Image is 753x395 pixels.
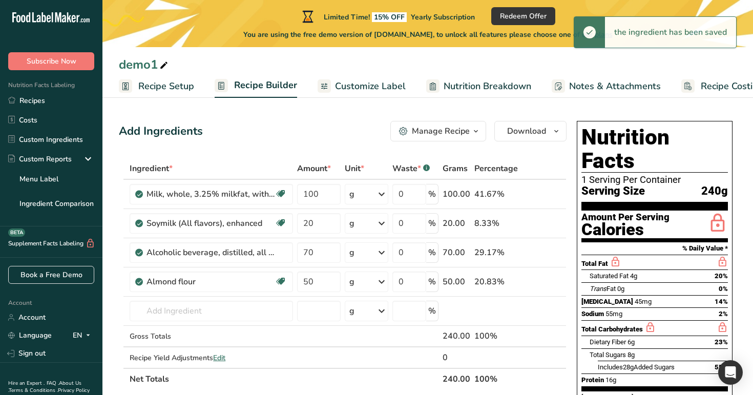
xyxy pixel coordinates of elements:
span: 16g [605,376,616,384]
div: the ingredient has been saved [605,17,736,48]
a: Privacy Policy [58,387,90,394]
div: 100.00 [443,188,470,200]
span: 8g [627,351,635,359]
a: Customize Label [318,75,406,98]
span: Serving Size [581,185,645,198]
span: Percentage [474,162,518,175]
a: About Us . [8,380,81,394]
div: 41.67% [474,188,518,200]
div: Gross Totals [130,331,293,342]
button: Redeem Offer [491,7,555,25]
span: Fat [590,285,616,293]
span: Notes & Attachments [569,79,661,93]
div: 20.00 [443,217,470,230]
a: Notes & Attachments [552,75,661,98]
span: 15% OFF [372,12,407,22]
span: 20% [715,272,728,280]
a: Hire an Expert . [8,380,45,387]
div: Custom Reports [8,154,72,164]
div: Open Intercom Messenger [718,360,743,385]
span: [MEDICAL_DATA] [581,298,633,305]
span: Total Carbohydrates [581,325,643,333]
span: 23% [715,338,728,346]
div: 50.00 [443,276,470,288]
span: Includes Added Sugars [598,363,675,371]
span: Nutrition Breakdown [444,79,531,93]
span: 28g [623,363,634,371]
section: % Daily Value * [581,242,728,255]
div: 20.83% [474,276,518,288]
div: Calories [581,222,670,237]
div: Recipe Yield Adjustments [130,352,293,363]
div: g [349,217,354,230]
span: Unit [345,162,364,175]
div: g [349,305,354,317]
input: Add Ingredient [130,301,293,321]
div: Milk, whole, 3.25% milkfat, without added vitamin A and [MEDICAL_DATA] [147,188,275,200]
a: Recipe Builder [215,74,297,98]
span: 14% [715,298,728,305]
div: Amount Per Serving [581,213,670,222]
div: g [349,188,354,200]
a: Terms & Conditions . [9,387,58,394]
a: Recipe Setup [119,75,194,98]
div: Waste [392,162,430,175]
div: 100% [474,330,518,342]
span: You are using the free demo version of [DOMAIN_NAME], to unlock all features please choose one of... [243,29,613,40]
span: Subscribe Now [27,56,76,67]
th: 100% [472,368,520,389]
th: 240.00 [441,368,472,389]
span: Total Fat [581,260,608,267]
button: Manage Recipe [390,121,486,141]
span: 0g [617,285,624,293]
span: Protein [581,376,604,384]
div: BETA [8,228,25,237]
div: 8.33% [474,217,518,230]
span: Edit [213,353,225,363]
div: demo1 [119,55,170,74]
div: 0 [443,351,470,364]
span: Sodium [581,310,604,318]
span: 240g [701,185,728,198]
span: Dietary Fiber [590,338,626,346]
th: Net Totals [128,368,441,389]
span: Ingredient [130,162,173,175]
div: 240.00 [443,330,470,342]
span: 0% [719,285,728,293]
span: Customize Label [335,79,406,93]
div: Limited Time! [300,10,475,23]
span: Total Sugars [590,351,626,359]
div: 1 Serving Per Container [581,175,728,185]
div: Almond flour [147,276,275,288]
span: Redeem Offer [500,11,547,22]
div: EN [73,329,94,342]
div: g [349,276,354,288]
span: Saturated Fat [590,272,629,280]
div: Alcoholic beverage, distilled, all (gin, rum, vodka, whiskey) 80 proof [147,246,275,259]
span: 2% [719,310,728,318]
span: Yearly Subscription [411,12,475,22]
div: 70.00 [443,246,470,259]
a: Language [8,326,52,344]
span: Amount [297,162,331,175]
a: FAQ . [47,380,59,387]
a: Book a Free Demo [8,266,94,284]
span: Grams [443,162,468,175]
span: 6g [627,338,635,346]
div: g [349,246,354,259]
div: Manage Recipe [412,125,470,137]
h1: Nutrition Facts [581,126,728,173]
a: Nutrition Breakdown [426,75,531,98]
span: 55mg [605,310,622,318]
span: 4g [630,272,637,280]
span: Recipe Builder [234,78,297,92]
span: 55% [715,363,728,371]
i: Trans [590,285,606,293]
button: Download [494,121,567,141]
div: 29.17% [474,246,518,259]
span: Download [507,125,546,137]
span: 45mg [635,298,652,305]
span: Recipe Setup [138,79,194,93]
div: Add Ingredients [119,123,203,140]
div: Soymilk (All flavors), enhanced [147,217,275,230]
